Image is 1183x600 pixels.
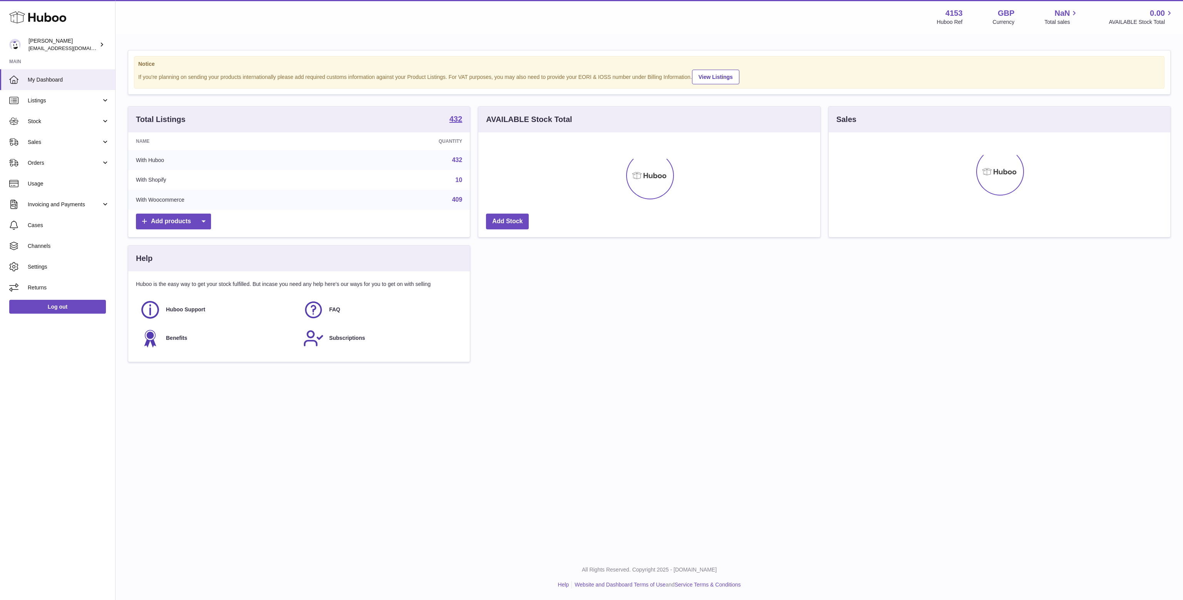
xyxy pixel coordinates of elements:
[28,180,109,187] span: Usage
[1054,8,1070,18] span: NaN
[1109,18,1174,26] span: AVAILABLE Stock Total
[993,18,1015,26] div: Currency
[138,60,1160,68] strong: Notice
[675,582,741,588] a: Service Terms & Conditions
[558,582,569,588] a: Help
[998,8,1014,18] strong: GBP
[136,214,211,229] a: Add products
[28,201,101,208] span: Invoicing and Payments
[166,334,187,342] span: Benefits
[28,76,109,84] span: My Dashboard
[452,196,462,203] a: 409
[28,45,113,51] span: [EMAIL_ADDRESS][DOMAIN_NAME]
[28,242,109,250] span: Channels
[340,132,470,150] th: Quantity
[140,328,295,349] a: Benefits
[575,582,665,588] a: Website and Dashboard Terms of Use
[122,566,1177,573] p: All Rights Reserved. Copyright 2025 - [DOMAIN_NAME]
[452,157,462,163] a: 432
[136,281,462,288] p: Huboo is the easy way to get your stock fulfilled. But incase you need any help here's our ways f...
[28,97,101,104] span: Listings
[945,8,963,18] strong: 4153
[937,18,963,26] div: Huboo Ref
[449,115,462,124] a: 432
[28,139,101,146] span: Sales
[28,284,109,291] span: Returns
[9,39,21,50] img: sales@kasefilters.com
[128,150,340,170] td: With Huboo
[28,37,98,52] div: [PERSON_NAME]
[9,300,106,314] a: Log out
[1044,8,1079,26] a: NaN Total sales
[572,581,741,588] li: and
[138,69,1160,84] div: If you're planning on sending your products internationally please add required customs informati...
[28,263,109,271] span: Settings
[28,118,101,125] span: Stock
[1044,18,1079,26] span: Total sales
[28,222,109,229] span: Cases
[449,115,462,123] strong: 432
[486,114,572,125] h3: AVAILABLE Stock Total
[166,306,205,313] span: Huboo Support
[329,334,365,342] span: Subscriptions
[136,253,152,264] h3: Help
[28,159,101,167] span: Orders
[128,190,340,210] td: With Woocommerce
[456,177,462,183] a: 10
[836,114,856,125] h3: Sales
[303,328,459,349] a: Subscriptions
[1109,8,1174,26] a: 0.00 AVAILABLE Stock Total
[329,306,340,313] span: FAQ
[486,214,529,229] a: Add Stock
[303,299,459,320] a: FAQ
[140,299,295,320] a: Huboo Support
[692,70,739,84] a: View Listings
[136,114,186,125] h3: Total Listings
[1150,8,1165,18] span: 0.00
[128,170,340,190] td: With Shopify
[128,132,340,150] th: Name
